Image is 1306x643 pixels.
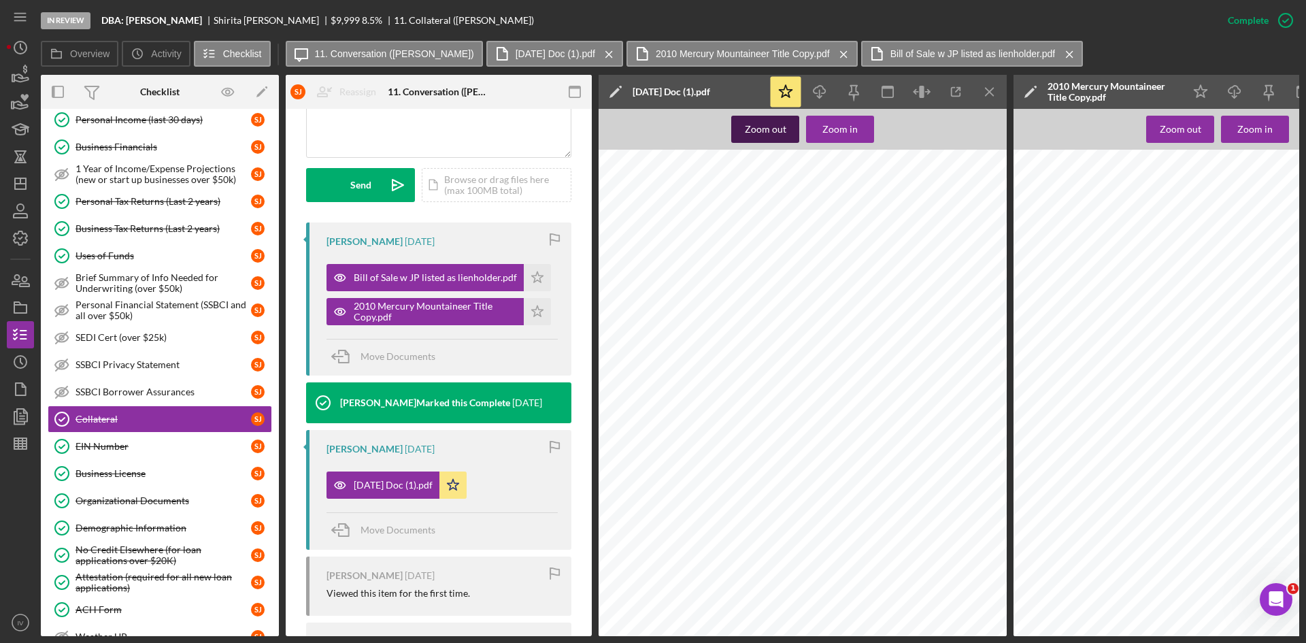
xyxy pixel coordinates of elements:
div: S J [251,548,265,562]
div: Brief Summary of Info Needed for Underwriting (over $50k) [76,272,251,294]
div: No Credit Elsewhere (for loan applications over $20K) [76,544,251,566]
button: Complete [1214,7,1299,34]
a: Demographic InformationSJ [48,514,272,542]
a: 1 Year of Income/Expense Projections (new or start up businesses over $50k)SJ [48,161,272,188]
div: Viewed this item for the first time. [326,588,470,599]
div: EIN Number [76,441,251,452]
div: Attestation (required for all new loan applications) [76,572,251,593]
a: Attestation (required for all new loan applications)SJ [48,569,272,596]
div: S J [251,249,265,263]
time: 2025-04-16 15:28 [512,397,542,408]
div: S J [290,84,305,99]
div: SEDI Cert (over $25k) [76,332,251,343]
div: Business Financials [76,142,251,152]
a: Personal Financial Statement (SSBCI and all over $50k)SJ [48,297,272,324]
label: [DATE] Doc (1).pdf [516,48,595,59]
div: S J [251,494,265,508]
b: DBA: [PERSON_NAME] [101,15,202,26]
div: [DATE] Doc (1).pdf [633,86,710,97]
div: Business Tax Returns (Last 2 years) [76,223,251,234]
div: ACH Form [76,604,251,615]
div: S J [251,140,265,154]
div: 2010 Mercury Mountaineer Title Copy.pdf [354,301,517,323]
button: Zoom out [731,116,799,143]
label: Activity [151,48,181,59]
div: S J [251,113,265,127]
div: [PERSON_NAME] Marked this Complete [340,397,510,408]
label: 2010 Mercury Mountaineer Title Copy.pdf [656,48,830,59]
div: Business License [76,468,251,479]
div: S J [251,276,265,290]
a: Personal Tax Returns (Last 2 years)SJ [48,188,272,215]
span: Move Documents [361,524,435,535]
a: Personal Income (last 30 days)SJ [48,106,272,133]
time: 2025-06-10 16:50 [405,236,435,247]
a: SSBCI Privacy StatementSJ [48,351,272,378]
label: Overview [70,48,110,59]
div: [PERSON_NAME] [326,444,403,455]
div: S J [251,576,265,589]
button: 11. Conversation ([PERSON_NAME]) [286,41,483,67]
div: Personal Tax Returns (Last 2 years) [76,196,251,207]
div: S J [251,222,265,235]
div: Personal Financial Statement (SSBCI and all over $50k) [76,299,251,321]
div: [DATE] Doc (1).pdf [354,480,433,491]
button: Checklist [194,41,271,67]
a: Brief Summary of Info Needed for Underwriting (over $50k)SJ [48,269,272,297]
button: Bill of Sale w JP listed as lienholder.pdf [861,41,1084,67]
a: Business FinancialsSJ [48,133,272,161]
span: 1 [1288,583,1299,594]
button: Move Documents [326,340,449,374]
div: Uses of Funds [76,250,251,261]
div: Send [350,168,371,202]
div: Shirita [PERSON_NAME] [214,15,331,26]
button: [DATE] Doc (1).pdf [326,472,467,499]
div: 8.5 % [362,15,382,26]
a: SSBCI Borrower AssurancesSJ [48,378,272,406]
div: Reassign [339,78,376,105]
div: S J [251,467,265,480]
div: Zoom out [745,116,786,143]
button: Move Documents [326,513,449,547]
div: S J [251,385,265,399]
iframe: Intercom live chat [1260,583,1292,616]
div: 1 Year of Income/Expense Projections (new or start up businesses over $50k) [76,163,251,185]
div: Weather UP [76,631,251,642]
button: Bill of Sale w JP listed as lienholder.pdf [326,264,551,291]
a: Business LicenseSJ [48,460,272,487]
div: Organizational Documents [76,495,251,506]
button: Zoom out [1146,116,1214,143]
div: Zoom out [1160,116,1201,143]
label: 11. Conversation ([PERSON_NAME]) [315,48,474,59]
button: Activity [122,41,190,67]
div: [PERSON_NAME] [326,570,403,581]
button: SJReassign [284,78,390,105]
span: Move Documents [361,350,435,362]
div: S J [251,195,265,208]
div: SSBCI Borrower Assurances [76,386,251,397]
div: S J [251,440,265,453]
button: Overview [41,41,118,67]
label: Bill of Sale w JP listed as lienholder.pdf [890,48,1056,59]
div: S J [251,521,265,535]
a: Business Tax Returns (Last 2 years)SJ [48,215,272,242]
div: 11. Conversation ([PERSON_NAME]) [388,86,490,97]
div: Checklist [140,86,180,97]
div: Personal Income (last 30 days) [76,114,251,125]
div: Zoom in [822,116,858,143]
div: S J [251,603,265,616]
a: Uses of FundsSJ [48,242,272,269]
time: 2025-04-03 21:36 [405,570,435,581]
a: CollateralSJ [48,406,272,433]
span: $9,999 [331,14,360,26]
button: Zoom in [1221,116,1289,143]
div: S J [251,167,265,181]
button: 2010 Mercury Mountaineer Title Copy.pdf [626,41,858,67]
label: Checklist [223,48,262,59]
div: Bill of Sale w JP listed as lienholder.pdf [354,272,517,283]
button: IV [7,609,34,636]
div: Complete [1228,7,1269,34]
button: Zoom in [806,116,874,143]
div: S J [251,412,265,426]
div: S J [251,303,265,317]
